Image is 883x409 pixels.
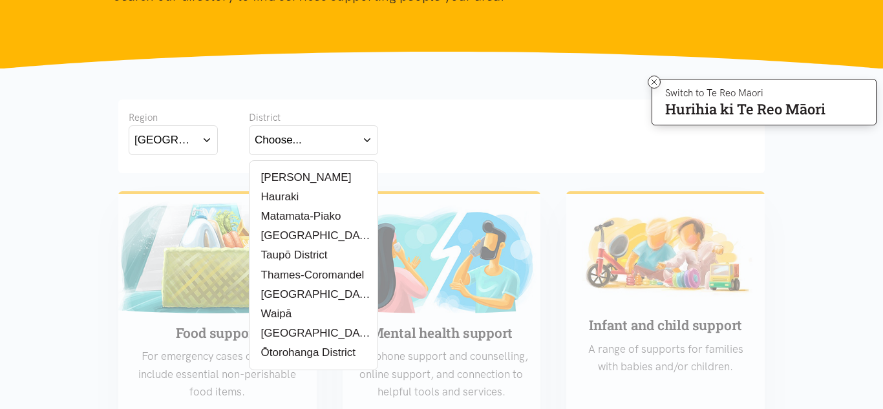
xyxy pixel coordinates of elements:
[255,325,372,341] label: [GEOGRAPHIC_DATA]
[255,208,341,224] label: Matamata-Piako
[255,247,328,263] label: Taupō District
[129,110,218,125] div: Region
[134,131,197,149] div: [GEOGRAPHIC_DATA]
[255,227,372,244] label: [GEOGRAPHIC_DATA]
[255,189,299,205] label: Hauraki
[255,267,364,283] label: Thames-Coromandel
[255,306,293,322] label: Waipā
[255,344,356,361] label: Ōtorohanga District
[255,169,351,185] label: [PERSON_NAME]
[255,286,372,302] label: [GEOGRAPHIC_DATA]
[249,110,378,125] div: District
[255,131,302,149] div: Choose...
[129,125,218,154] button: [GEOGRAPHIC_DATA]
[665,103,825,115] p: Hurihia ki Te Reo Māori
[249,125,378,154] button: Choose...
[665,89,825,97] p: Switch to Te Reo Māori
